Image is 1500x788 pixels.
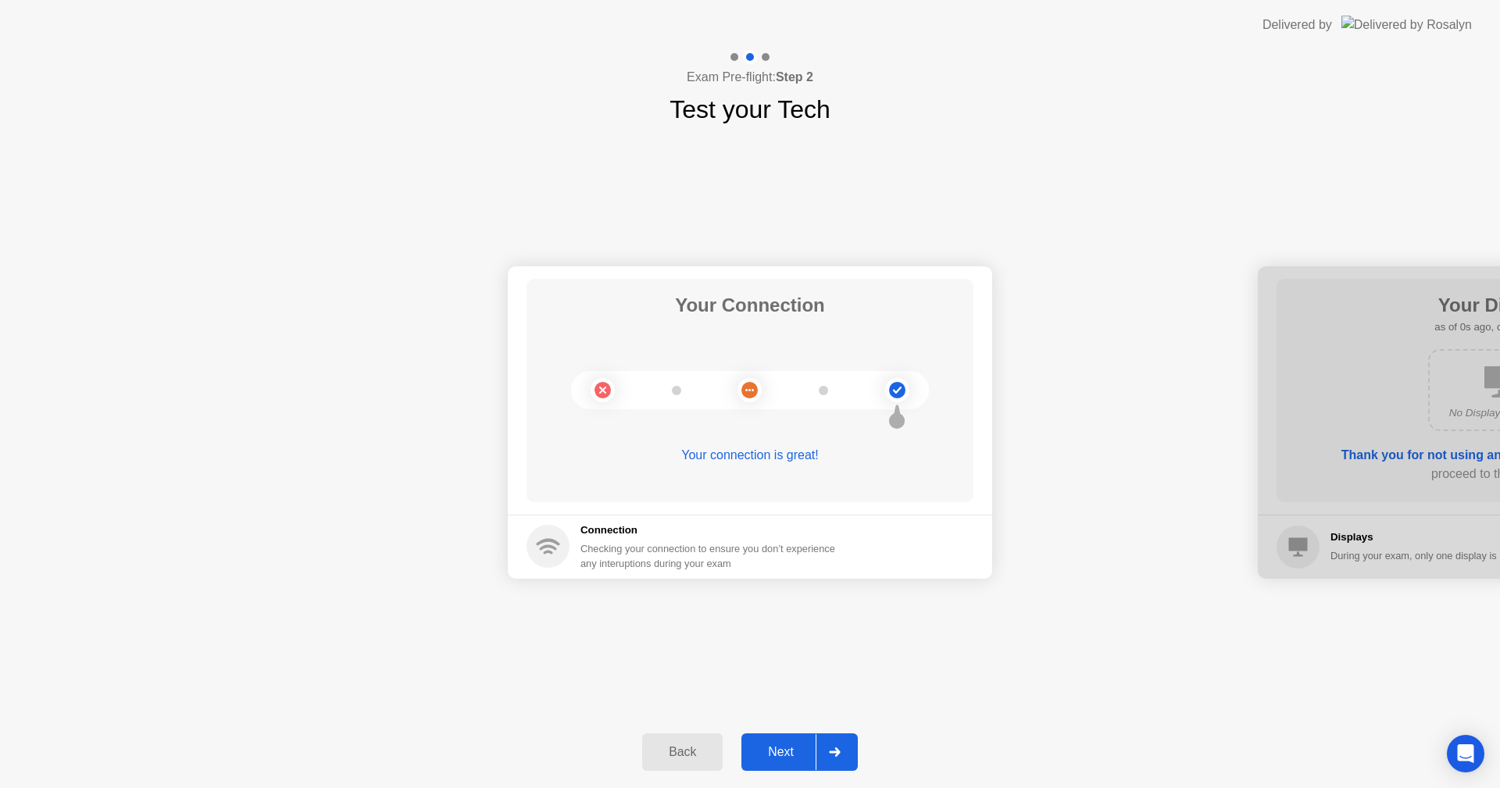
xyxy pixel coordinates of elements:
[670,91,830,128] h1: Test your Tech
[746,745,816,759] div: Next
[647,745,718,759] div: Back
[642,733,723,771] button: Back
[580,522,845,538] h5: Connection
[1262,16,1332,34] div: Delivered by
[687,68,813,87] h4: Exam Pre-flight:
[675,291,825,319] h1: Your Connection
[776,70,813,84] b: Step 2
[1447,735,1484,772] div: Open Intercom Messenger
[527,446,973,465] div: Your connection is great!
[1341,16,1472,34] img: Delivered by Rosalyn
[580,541,845,571] div: Checking your connection to ensure you don’t experience any interuptions during your exam
[741,733,858,771] button: Next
